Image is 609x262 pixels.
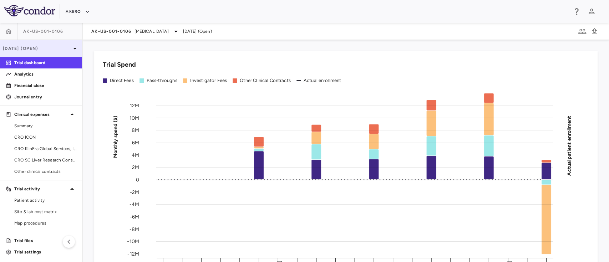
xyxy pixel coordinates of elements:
tspan: -10M [127,238,139,245]
p: Analytics [14,71,76,77]
button: Akero [66,6,90,17]
tspan: -12M [127,251,139,257]
tspan: 0 [136,177,139,183]
p: Trial dashboard [14,60,76,66]
span: [MEDICAL_DATA] [135,28,169,35]
tspan: 2M [132,164,139,170]
p: Journal entry [14,94,76,100]
span: [DATE] (Open) [183,28,212,35]
tspan: 6M [132,140,139,146]
tspan: 12M [130,103,139,109]
tspan: -6M [130,214,139,220]
img: logo-full-SnFGN8VE.png [4,5,55,16]
p: Trial files [14,237,76,244]
p: Clinical expenses [14,111,68,118]
span: Patient activity [14,197,76,204]
tspan: Actual patient enrollment [566,115,572,175]
div: Pass-throughs [147,77,177,84]
span: AK-US-001-0106 [23,29,64,34]
div: Actual enrollment [304,77,341,84]
span: CRO ICON [14,134,76,140]
span: Map procedures [14,220,76,226]
h6: Trial Spend [103,60,136,70]
span: Site & lab cost matrix [14,209,76,215]
p: [DATE] (Open) [3,45,71,52]
tspan: 8M [132,127,139,133]
tspan: -2M [130,189,139,195]
div: Direct Fees [110,77,134,84]
span: AK-US-001-0106 [91,29,132,34]
tspan: -8M [130,226,139,232]
span: Summary [14,123,76,129]
tspan: -4M [130,201,139,207]
tspan: Monthly spend ($) [112,115,118,158]
div: Other Clinical Contracts [240,77,291,84]
p: Financial close [14,82,76,89]
span: CRO SC Liver Research Consortium LLC [14,157,76,163]
p: Trial settings [14,249,76,255]
tspan: 10M [130,115,139,121]
span: Other clinical contracts [14,168,76,175]
p: Trial activity [14,186,68,192]
div: Investigator Fees [190,77,227,84]
span: CRO KlinEra Global Services, Inc [14,145,76,152]
tspan: 4M [132,152,139,158]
